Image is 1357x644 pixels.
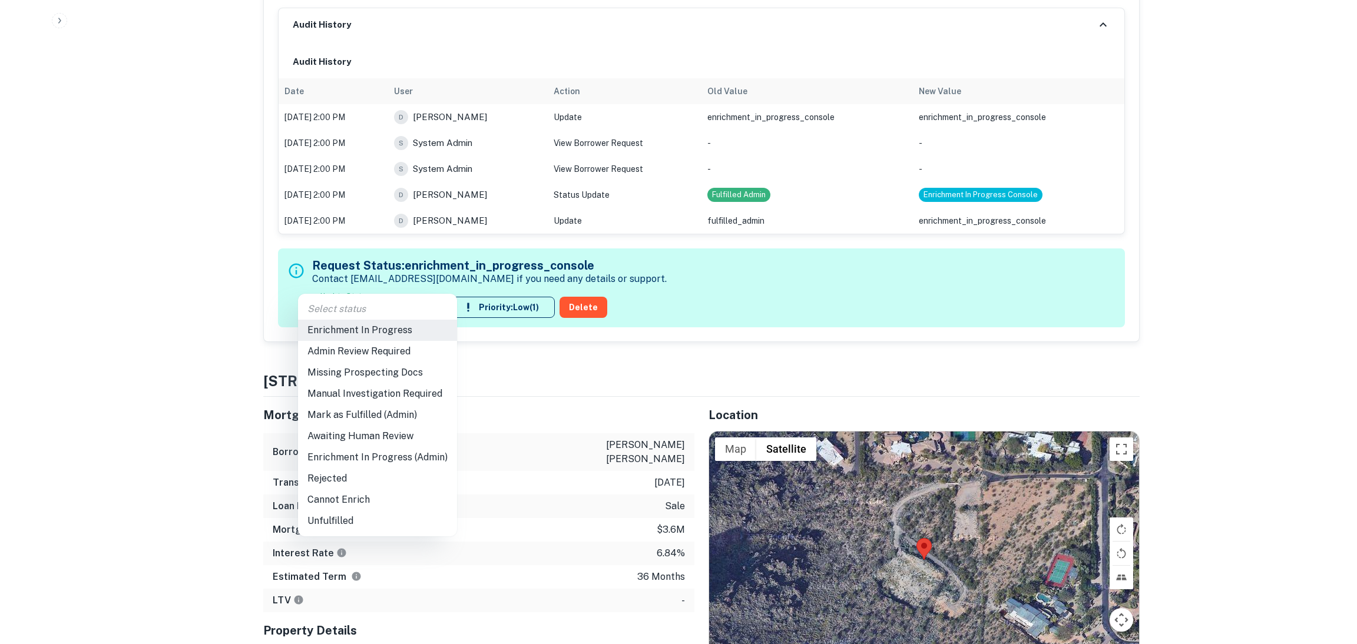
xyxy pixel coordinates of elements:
[298,341,457,362] li: Admin Review Required
[298,447,457,468] li: Enrichment In Progress (Admin)
[298,426,457,447] li: Awaiting Human Review
[298,489,457,510] li: Cannot Enrich
[298,404,457,426] li: Mark as Fulfilled (Admin)
[298,383,457,404] li: Manual Investigation Required
[1298,550,1357,606] iframe: Chat Widget
[298,362,457,383] li: Missing Prospecting Docs
[298,320,457,341] li: Enrichment In Progress
[298,468,457,489] li: Rejected
[298,510,457,532] li: Unfulfilled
